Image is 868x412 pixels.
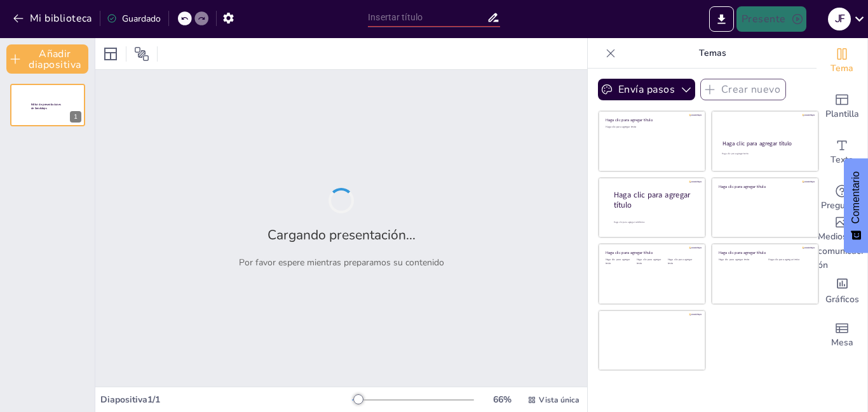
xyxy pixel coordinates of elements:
font: Preguntas [821,199,863,211]
font: Cargando presentación... [268,226,416,244]
div: Disposición [100,44,121,64]
font: JF [835,13,844,25]
font: % [503,394,512,406]
font: Tema [831,62,853,74]
div: Agregar cuadros de texto [817,130,867,175]
font: Por favor espere mientras preparamos su contenido [239,256,444,269]
div: Añadir imágenes, gráficos, formas o vídeos. [817,221,867,267]
font: Haga clic para agregar texto [722,152,748,156]
font: Mesa [831,336,853,349]
font: Envía pasos [618,83,675,97]
font: Presente [742,13,786,27]
div: Agregar gráficos y tablas [817,267,867,312]
font: Haga clic para agregar texto [719,258,750,262]
font: Haga clic para agregar texto [606,126,637,129]
font: Haga clic para agregar texto [606,258,630,265]
div: Editor de presentaciones de Sendsteps1 [10,84,85,126]
font: Haga clic para agregar texto [768,258,799,262]
font: 1 [147,394,153,406]
font: Crear nuevo [721,83,780,97]
font: Medios de comunicación [818,230,863,271]
font: Vista única [539,395,580,405]
button: Comentarios - Mostrar encuesta [844,159,868,253]
font: Comentario [850,171,861,224]
button: Duplicar diapositiva [48,88,64,103]
div: Obtenga información en tiempo real de su audiencia [817,175,867,221]
button: No se puede eliminar la última diapositiva [66,88,81,103]
font: Gráficos [825,293,859,305]
font: Haga clic para agregar título [606,250,653,255]
button: Mi biblioteca [10,8,97,29]
div: Cambiar el tema general [817,38,867,84]
button: Crear nuevo [700,79,786,100]
font: Diapositiva [100,394,147,406]
font: Haga clic para agregar título [719,250,766,255]
button: JF [828,6,851,32]
font: Añadir diapositiva [29,47,81,72]
font: Mi biblioteca [30,12,92,26]
button: Presente [736,6,806,32]
font: Guardado [122,13,161,25]
font: Haga clic para agregar subtítulos [614,221,644,224]
button: Añadir diapositiva [6,44,88,74]
font: Haga clic para agregar título [606,117,653,123]
span: Posición [134,46,149,62]
font: Haga clic para agregar título [719,183,766,189]
div: Agregar diapositivas ya preparadas [817,84,867,130]
input: Insertar título [368,8,487,27]
font: Haga clic para agregar texto [637,258,661,265]
font: Plantilla [825,108,859,120]
font: Haga clic para agregar título [722,140,792,147]
font: Haga clic para agregar título [614,189,691,211]
font: Temas [699,47,726,59]
font: Texto [831,154,853,166]
button: Exportar a PowerPoint [709,6,734,32]
div: Agregar una tabla [817,312,867,358]
button: Envía pasos [598,79,695,100]
font: 66 [493,394,503,406]
font: 1 [155,394,160,406]
font: Editor de presentaciones de Sendsteps [31,103,61,110]
font: Haga clic para agregar texto [668,258,693,265]
font: / [153,394,155,406]
font: 1 [74,112,78,121]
